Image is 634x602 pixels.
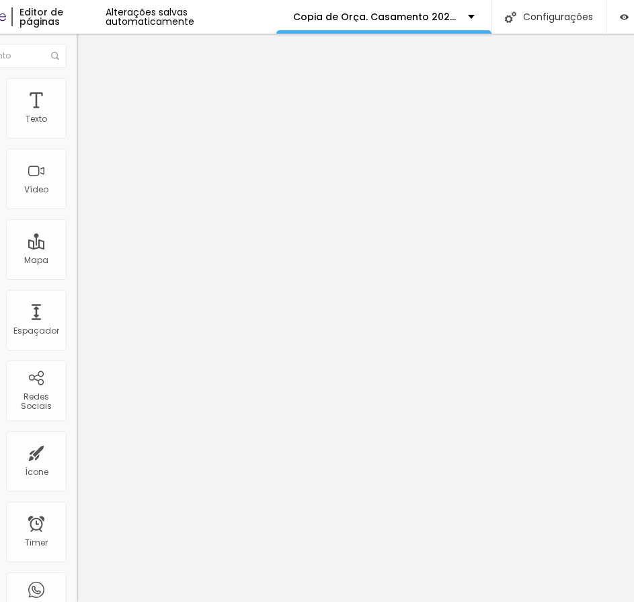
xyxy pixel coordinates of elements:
[620,11,629,23] img: view-1.svg
[293,12,458,22] p: Copia de Orça. Casamento 2025 - [GEOGRAPHIC_DATA]
[24,185,48,194] div: Vídeo
[26,114,47,124] div: Texto
[25,538,48,548] div: Timer
[25,467,48,477] div: Ícone
[505,11,516,23] img: Icone
[24,256,48,265] div: Mapa
[11,7,105,26] div: Editor de páginas
[51,52,59,60] img: Icone
[106,7,276,26] div: Alterações salvas automaticamente
[9,392,63,412] div: Redes Sociais
[13,326,59,336] div: Espaçador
